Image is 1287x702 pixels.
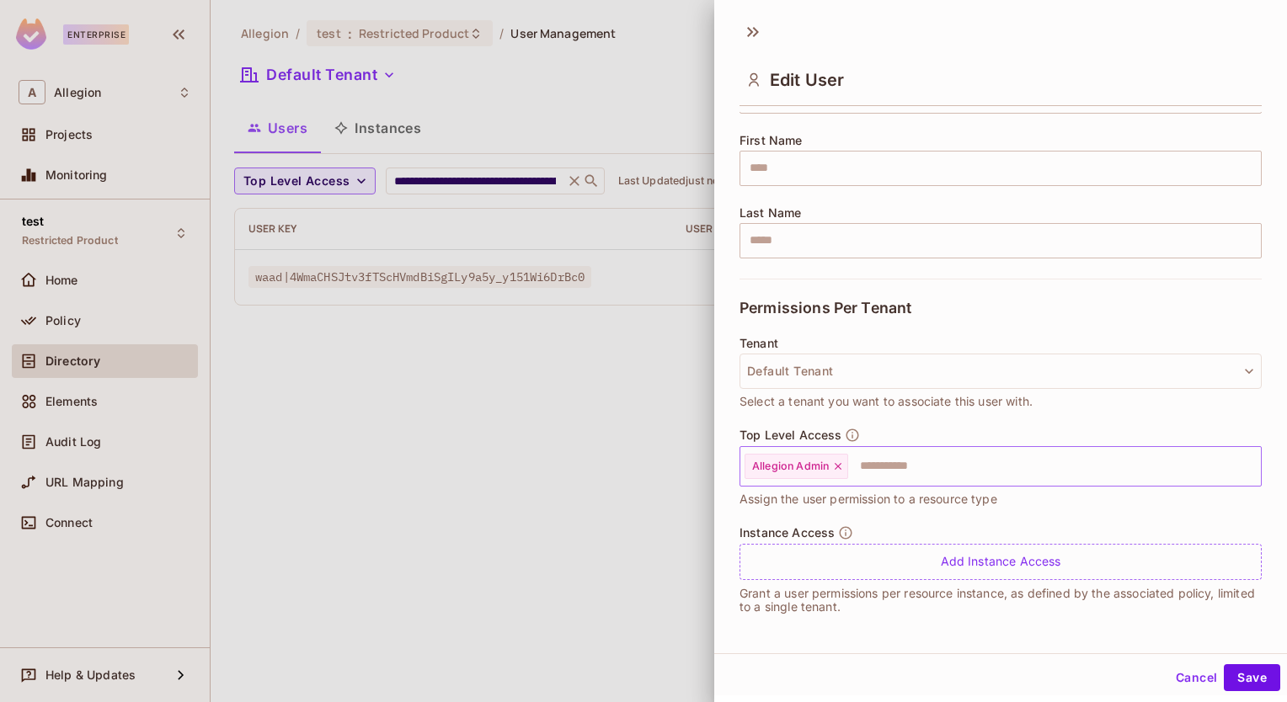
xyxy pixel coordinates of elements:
p: Grant a user permissions per resource instance, as defined by the associated policy, limited to a... [740,587,1262,614]
div: Allegion Admin [745,454,848,479]
span: Select a tenant you want to associate this user with. [740,392,1033,411]
span: Assign the user permission to a resource type [740,490,997,508]
span: Allegion Admin [752,460,829,473]
span: Last Name [740,206,801,220]
span: Top Level Access [740,428,841,442]
span: Instance Access [740,526,835,540]
span: First Name [740,134,803,147]
button: Save [1224,664,1280,691]
button: Default Tenant [740,354,1262,389]
span: Edit User [770,70,844,90]
button: Cancel [1169,664,1224,691]
button: Open [1252,464,1256,467]
span: Permissions Per Tenant [740,300,911,316]
div: Add Instance Access [740,544,1262,580]
span: Tenant [740,337,778,350]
